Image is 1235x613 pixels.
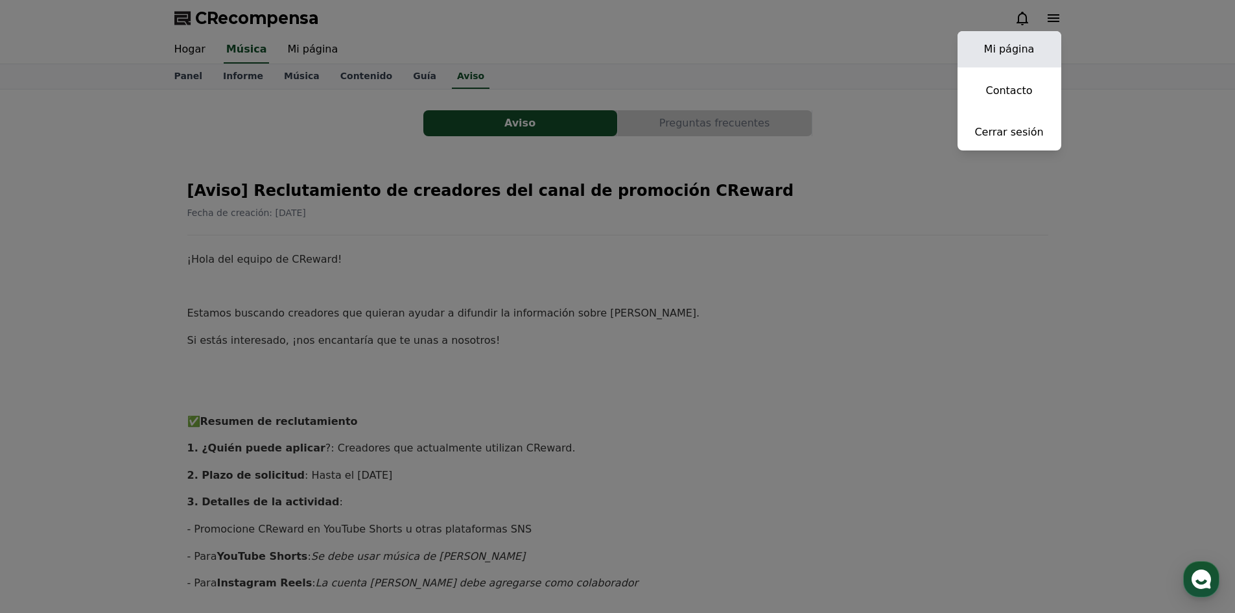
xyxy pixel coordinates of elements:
[33,431,56,441] span: Home
[958,73,1061,109] a: Contacto
[108,431,146,442] span: Messages
[4,411,86,444] a: Home
[958,31,1061,67] a: Mi página
[192,431,224,441] span: Settings
[86,411,167,444] a: Messages
[974,126,1043,138] font: Cerrar sesión
[958,114,1061,150] a: Cerrar sesión
[958,31,1061,150] button: Mi página Contacto Cerrar sesión
[985,84,1032,97] font: Contacto
[984,43,1035,55] font: Mi página
[167,411,249,444] a: Settings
